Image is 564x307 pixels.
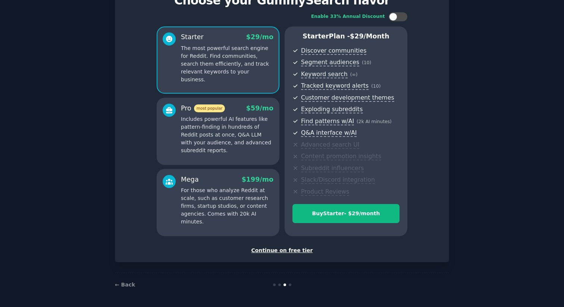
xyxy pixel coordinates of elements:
[181,187,273,226] p: For those who analyze Reddit at scale, such as customer research firms, startup studios, or conte...
[301,118,354,125] span: Find patterns w/AI
[301,106,363,113] span: Exploding subreddits
[181,104,225,113] div: Pro
[301,141,359,149] span: Advanced search UI
[181,115,273,154] p: Includes powerful AI features like pattern-finding in hundreds of Reddit posts at once, Q&A LLM w...
[246,33,273,41] span: $ 29 /mo
[123,247,441,254] div: Continue on free tier
[181,175,199,184] div: Mega
[362,60,371,65] span: ( 10 )
[293,210,399,217] div: Buy Starter - $ 29 /month
[194,104,225,112] span: most popular
[301,188,349,196] span: Product Reviews
[115,282,135,288] a: ← Back
[350,32,389,40] span: $ 29 /month
[301,153,381,160] span: Content promotion insights
[246,104,273,112] span: $ 59 /mo
[371,84,380,89] span: ( 10 )
[301,71,348,78] span: Keyword search
[301,94,394,102] span: Customer development themes
[301,59,359,66] span: Segment audiences
[350,72,358,77] span: ( ∞ )
[292,32,399,41] p: Starter Plan -
[301,47,366,55] span: Discover communities
[181,32,204,42] div: Starter
[242,176,273,183] span: $ 199 /mo
[301,176,375,184] span: Slack/Discord integration
[301,129,357,137] span: Q&A interface w/AI
[181,44,273,84] p: The most powerful search engine for Reddit. Find communities, search them efficiently, and track ...
[357,119,392,124] span: ( 2k AI minutes )
[301,82,369,90] span: Tracked keyword alerts
[292,204,399,223] button: BuyStarter- $29/month
[301,165,364,172] span: Subreddit influencers
[311,13,385,20] div: Enable 33% Annual Discount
